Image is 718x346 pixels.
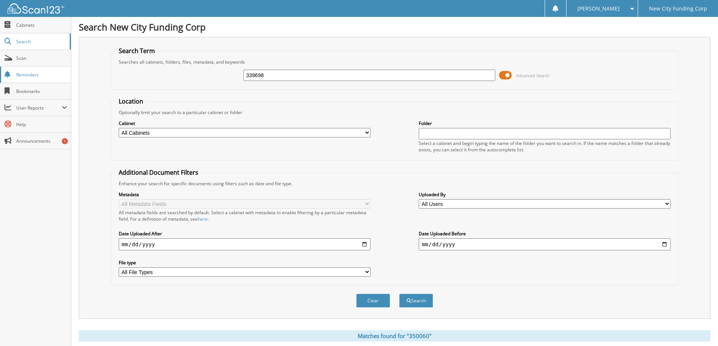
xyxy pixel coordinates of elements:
legend: Location [115,97,147,105]
span: Cabinets [16,22,67,28]
label: Cabinet [119,120,370,127]
div: Searches all cabinets, folders, files, metadata, and keywords [115,59,674,65]
input: end [419,238,671,250]
h1: Search New City Funding Corp [79,21,710,33]
span: New City Funding Corp [649,6,707,11]
span: Search [16,38,66,45]
input: start [119,238,370,250]
div: Optionally limit your search to a particular cabinet or folder [115,109,674,116]
div: Matches found for "350060" [79,330,710,341]
span: [PERSON_NAME] [577,6,620,11]
legend: Search Term [115,47,159,55]
button: Clear [356,294,390,308]
span: Scan [16,55,67,61]
label: Date Uploaded After [119,230,370,237]
legend: Additional Document Filters [115,168,202,177]
div: All metadata fields are searched by default. Select a cabinet with metadata to enable filtering b... [119,209,370,222]
span: User Reports [16,105,62,111]
label: Folder [419,120,671,127]
span: Announcements [16,138,67,144]
div: Select a cabinet and begin typing the name of the folder you want to search in. If the name match... [419,140,671,153]
span: Reminders [16,72,67,78]
label: Metadata [119,191,370,198]
button: Search [399,294,433,308]
label: Uploaded By [419,191,671,198]
img: scan123-logo-white.svg [8,3,64,14]
span: Advanced Search [516,73,550,78]
label: File type [119,259,370,266]
label: Date Uploaded Before [419,230,671,237]
div: 1 [62,138,68,144]
span: Help [16,121,67,128]
div: Enhance your search for specific documents using filters such as date and file type. [115,180,674,187]
span: Bookmarks [16,88,67,95]
a: here [198,216,208,222]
